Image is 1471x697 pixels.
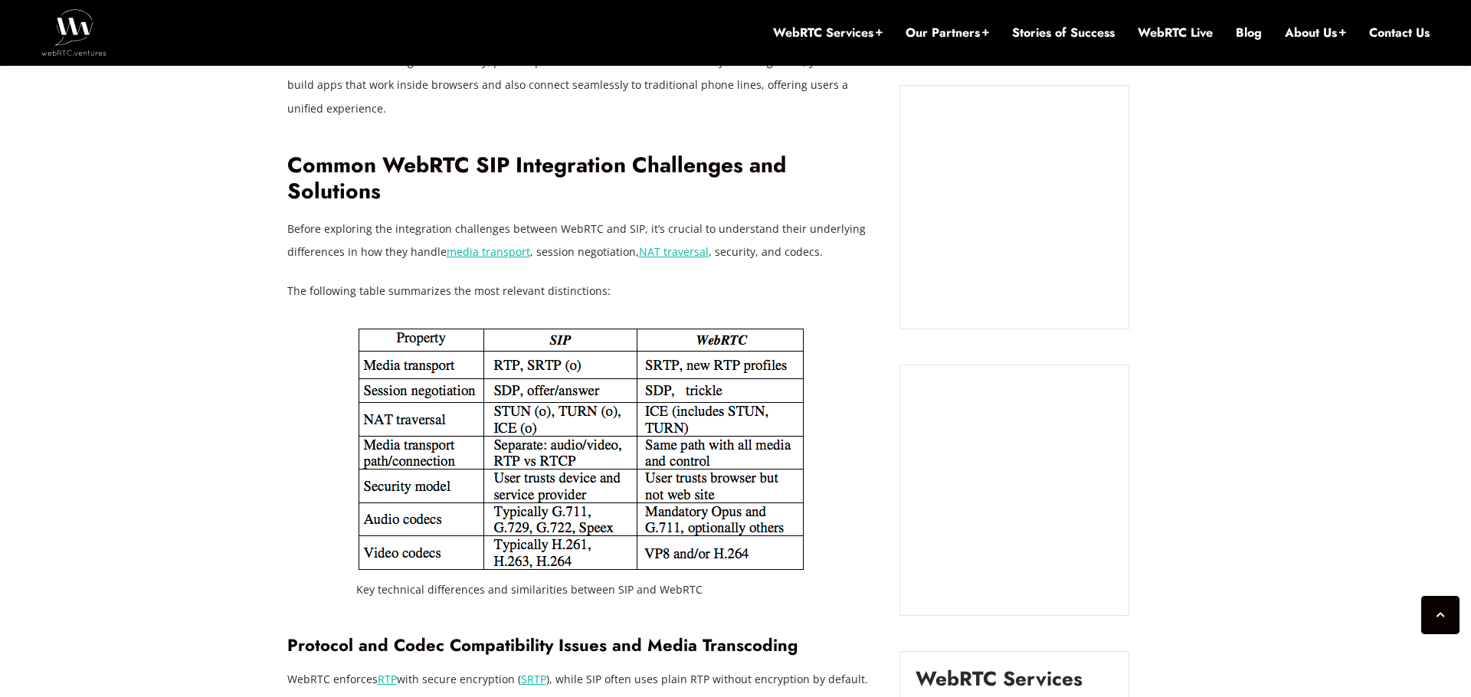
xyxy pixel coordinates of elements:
a: WebRTC Live [1138,25,1213,41]
figcaption: Key technical differences and similarities between SIP and WebRTC [356,578,808,601]
a: media transport [447,244,530,259]
p: The following table summarizes the most relevant distinctions: [287,280,877,303]
iframe: Embedded CTA [916,381,1113,600]
p: Before exploring the integration challenges between WebRTC and SIP, it’s crucial to understand th... [287,218,877,263]
img: WebRTC.ventures [41,9,106,55]
a: RTP [378,672,397,686]
a: SRTP [521,672,546,686]
iframe: Embedded CTA [916,101,1113,313]
a: Blog [1236,25,1262,41]
a: Stories of Success [1012,25,1115,41]
h2: Common WebRTC SIP Integration Challenges and Solutions [287,152,877,205]
img: Table listings key technical differences and similarities between SIP and WebRTC [356,326,808,573]
p: Combining WebRTC and SIP makes sense. SIP links your web app with classic phone systems and telep... [287,28,877,119]
a: WebRTC Services [773,25,883,41]
a: Our Partners [906,25,989,41]
a: Contact Us [1369,25,1430,41]
h3: Protocol and Codec Compatibility Issues and Media Transcoding [287,635,877,656]
a: NAT traversal [639,244,709,259]
a: About Us [1285,25,1346,41]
